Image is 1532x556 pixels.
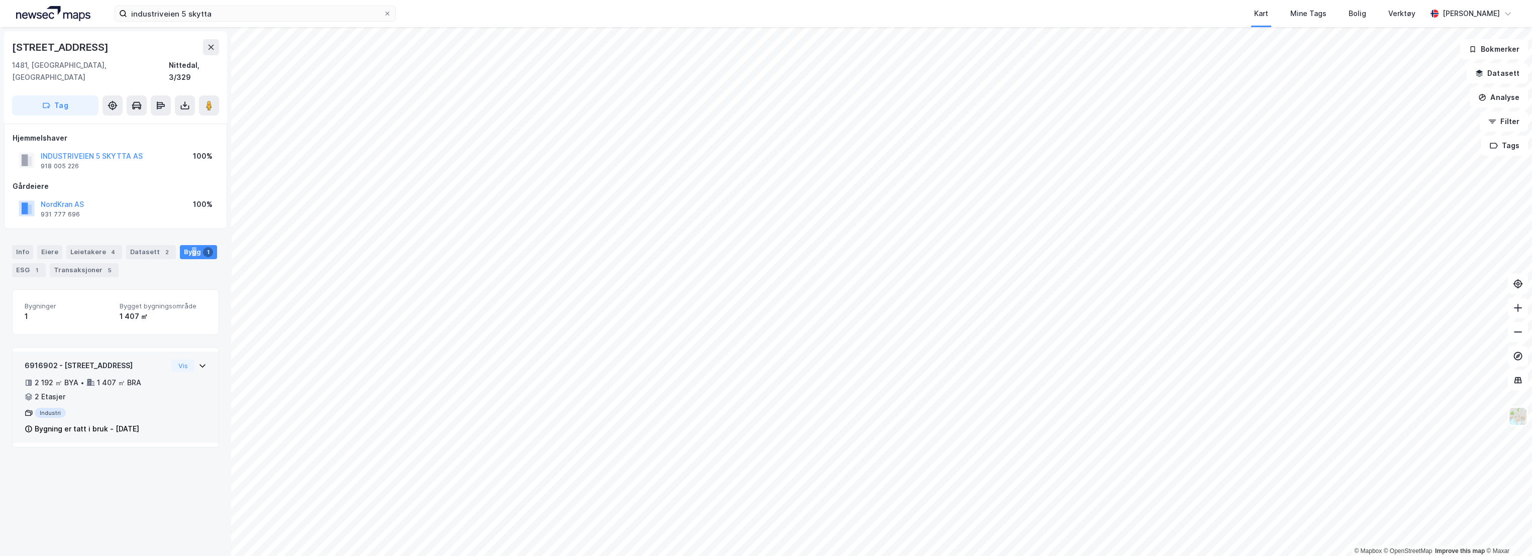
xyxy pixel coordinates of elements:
div: Leietakere [66,245,122,259]
div: Nittedal, 3/329 [169,59,219,83]
input: Søk på adresse, matrikkel, gårdeiere, leietakere eller personer [127,6,383,21]
div: Info [12,245,33,259]
span: Bygget bygningsområde [120,302,207,310]
div: 5 [105,265,115,275]
div: Datasett [126,245,176,259]
div: 1 [203,247,213,257]
div: 4 [108,247,118,257]
button: Tags [1481,136,1528,156]
div: Kontrollprogram for chat [1482,508,1532,556]
div: 100% [193,198,213,210]
div: Verktøy [1388,8,1415,20]
div: Hjemmelshaver [13,132,219,144]
div: • [80,379,84,387]
div: 2 [162,247,172,257]
button: Vis [172,360,194,372]
div: 918 005 226 [41,162,79,170]
div: 1 407 ㎡ BRA [97,377,141,389]
button: Analyse [1470,87,1528,107]
div: [PERSON_NAME] [1443,8,1500,20]
span: Bygninger [25,302,112,310]
button: Bokmerker [1460,39,1528,59]
button: Filter [1480,112,1528,132]
div: Bygg [180,245,217,259]
div: 2 Etasjer [35,391,65,403]
div: 1 [32,265,42,275]
div: 6916902 - [STREET_ADDRESS] [25,360,168,372]
div: 931 777 696 [41,210,80,218]
div: [STREET_ADDRESS] [12,39,111,55]
div: Mine Tags [1290,8,1326,20]
button: Datasett [1467,63,1528,83]
div: 1 [25,310,112,322]
img: Z [1508,407,1527,426]
iframe: Chat Widget [1482,508,1532,556]
div: Eiere [37,245,62,259]
div: ESG [12,263,46,277]
button: Tag [12,95,98,116]
div: 1 407 ㎡ [120,310,207,322]
div: Bygning er tatt i bruk - [DATE] [35,423,139,435]
div: 2 192 ㎡ BYA [35,377,78,389]
a: OpenStreetMap [1384,547,1433,554]
div: Transaksjoner [50,263,119,277]
div: Gårdeiere [13,180,219,192]
div: 1481, [GEOGRAPHIC_DATA], [GEOGRAPHIC_DATA] [12,59,169,83]
a: Mapbox [1354,547,1382,554]
div: 100% [193,150,213,162]
a: Improve this map [1435,547,1485,554]
img: logo.a4113a55bc3d86da70a041830d287a7e.svg [16,6,90,21]
div: Kart [1254,8,1268,20]
div: Bolig [1349,8,1366,20]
